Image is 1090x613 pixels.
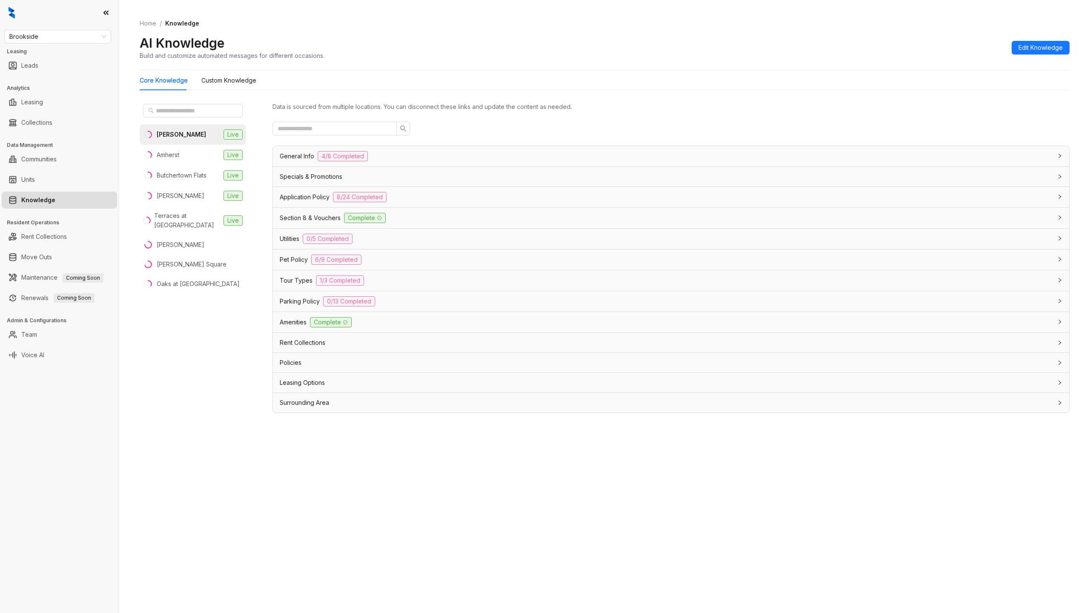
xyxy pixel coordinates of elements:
div: [PERSON_NAME] [157,130,206,139]
div: Oaks at [GEOGRAPHIC_DATA] [157,279,240,289]
li: Voice AI [2,347,117,364]
span: collapsed [1057,236,1062,241]
span: Specials & Promotions [280,172,342,181]
span: Live [224,129,243,140]
li: Leads [2,57,117,74]
li: Leasing [2,94,117,111]
span: Complete [310,317,352,327]
div: Specials & Promotions [273,167,1069,186]
span: Application Policy [280,192,330,202]
span: Knowledge [165,20,199,27]
div: Section 8 & VouchersComplete [273,208,1069,228]
li: Units [2,171,117,188]
a: Rent Collections [21,228,67,245]
span: collapsed [1057,215,1062,220]
span: search [148,108,154,114]
div: Parking Policy0/13 Completed [273,291,1069,312]
li: Team [2,326,117,343]
span: collapsed [1057,380,1062,385]
span: Policies [280,358,301,367]
span: collapsed [1057,194,1062,199]
div: [PERSON_NAME] Square [157,260,227,269]
div: [PERSON_NAME] [157,240,204,249]
span: General Info [280,152,314,161]
a: Voice AI [21,347,44,364]
a: Knowledge [21,192,55,209]
li: Collections [2,114,117,131]
li: Rent Collections [2,228,117,245]
span: Section 8 & Vouchers [280,213,341,223]
li: / [160,19,162,28]
span: Amenities [280,318,307,327]
span: Parking Policy [280,297,320,306]
a: Move Outs [21,249,52,266]
a: Home [138,19,158,28]
span: collapsed [1057,298,1062,304]
div: [PERSON_NAME] [157,191,204,201]
div: Application Policy8/24 Completed [273,187,1069,207]
h2: AI Knowledge [140,35,224,51]
span: Surrounding Area [280,398,329,407]
span: Edit Knowledge [1018,43,1063,52]
h3: Data Management [7,141,119,149]
div: Rent Collections [273,333,1069,352]
span: search [400,125,407,132]
div: Amherst [157,150,179,160]
li: Renewals [2,289,117,306]
a: RenewalsComing Soon [21,289,95,306]
h3: Analytics [7,84,119,92]
div: Policies [273,353,1069,372]
div: Butchertown Flats [157,171,207,180]
a: Collections [21,114,52,131]
div: Pet Policy6/9 Completed [273,249,1069,270]
div: Leasing Options [273,373,1069,392]
div: Data is sourced from multiple locations. You can disconnect these links and update the content as... [272,102,1070,112]
li: Move Outs [2,249,117,266]
div: Terraces at [GEOGRAPHIC_DATA] [154,211,220,230]
a: Team [21,326,37,343]
div: Utilities0/5 Completed [273,229,1069,249]
span: 4/8 Completed [318,151,368,161]
span: Live [224,170,243,180]
span: Leasing Options [280,378,325,387]
span: Coming Soon [54,293,95,303]
h3: Resident Operations [7,219,119,226]
span: Utilities [280,234,299,243]
span: 0/5 Completed [303,234,353,244]
span: collapsed [1057,278,1062,283]
li: Knowledge [2,192,117,209]
span: collapsed [1057,340,1062,345]
h3: Admin & Configurations [7,317,119,324]
span: 0/13 Completed [323,296,375,306]
div: Core Knowledge [140,76,188,85]
span: 8/24 Completed [333,192,387,202]
span: collapsed [1057,257,1062,262]
span: Rent Collections [280,338,325,347]
div: Surrounding Area [273,393,1069,412]
span: Coming Soon [63,273,103,283]
span: collapsed [1057,400,1062,405]
div: AmenitiesComplete [273,312,1069,332]
span: collapsed [1057,319,1062,324]
div: Custom Knowledge [201,76,256,85]
span: collapsed [1057,360,1062,365]
a: Leasing [21,94,43,111]
span: 1/3 Completed [316,275,364,286]
a: Communities [21,151,57,168]
button: Edit Knowledge [1012,41,1070,54]
a: Leads [21,57,38,74]
div: Tour Types1/3 Completed [273,270,1069,291]
span: Brookside [9,30,106,43]
span: Live [224,215,243,226]
span: Tour Types [280,276,313,285]
span: collapsed [1057,174,1062,179]
span: Complete [344,213,386,223]
span: Pet Policy [280,255,308,264]
span: 6/9 Completed [311,255,361,265]
span: Live [224,150,243,160]
h3: Leasing [7,48,119,55]
img: logo [9,7,15,19]
span: Live [224,191,243,201]
span: collapsed [1057,153,1062,158]
a: Units [21,171,35,188]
